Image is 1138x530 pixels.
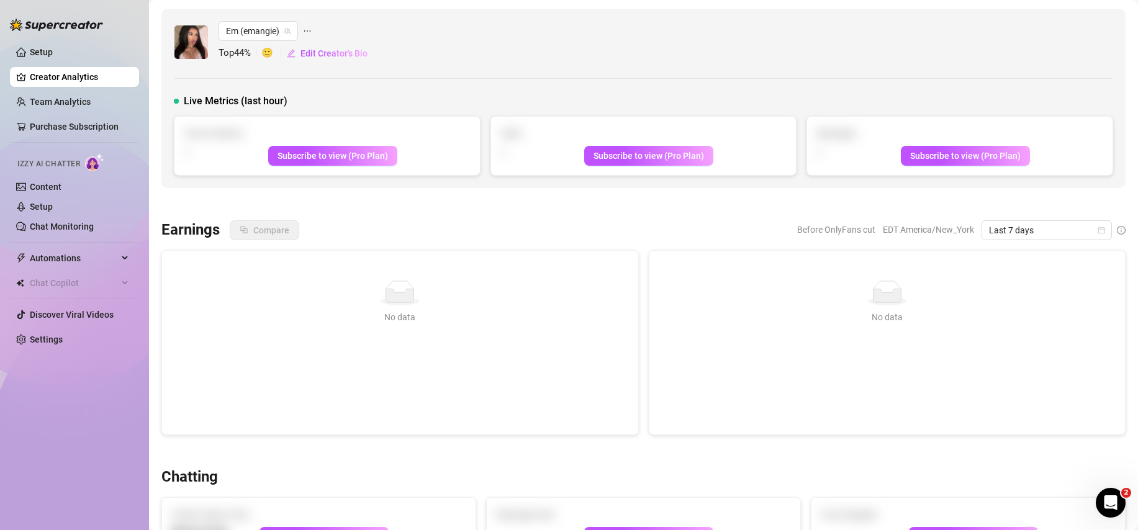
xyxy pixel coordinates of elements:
[230,220,299,240] button: Compare
[1121,488,1131,498] span: 2
[30,182,61,192] a: Content
[278,151,388,161] span: Subscribe to view (Pro Plan)
[161,467,218,487] h3: Chatting
[594,151,704,161] span: Subscribe to view (Pro Plan)
[1098,227,1105,234] span: calendar
[30,47,53,57] a: Setup
[901,146,1030,166] button: Subscribe to view (Pro Plan)
[16,279,24,287] img: Chat Copilot
[284,27,291,35] span: team
[30,310,114,320] a: Discover Viral Videos
[1117,226,1126,235] span: info-circle
[177,310,623,324] div: No data
[30,248,118,268] span: Automations
[30,202,53,212] a: Setup
[268,146,397,166] button: Subscribe to view (Pro Plan)
[184,94,287,109] span: Live Metrics (last hour)
[226,22,291,40] span: Em (emangie)
[161,220,220,240] h3: Earnings
[30,67,129,87] a: Creator Analytics
[910,151,1021,161] span: Subscribe to view (Pro Plan)
[174,25,208,59] img: Em
[30,273,118,293] span: Chat Copilot
[30,122,119,132] a: Purchase Subscription
[584,146,713,166] button: Subscribe to view (Pro Plan)
[30,222,94,231] a: Chat Monitoring
[219,46,261,61] span: Top 44 %
[17,158,80,170] span: Izzy AI Chatter
[1096,488,1126,518] iframe: Intercom live chat
[30,335,63,344] a: Settings
[261,46,286,61] span: 🙂
[664,310,1111,324] div: No data
[883,220,974,239] span: EDT America/New_York
[10,19,103,31] img: logo-BBDzfeDw.svg
[287,49,296,58] span: edit
[300,48,368,58] span: Edit Creator's Bio
[16,253,26,263] span: thunderbolt
[989,221,1104,240] span: Last 7 days
[85,153,104,171] img: AI Chatter
[30,97,91,107] a: Team Analytics
[303,21,312,41] span: ellipsis
[286,43,368,63] button: Edit Creator's Bio
[797,220,875,239] span: Before OnlyFans cut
